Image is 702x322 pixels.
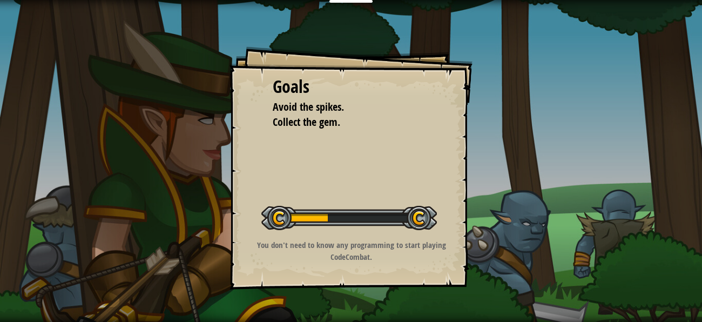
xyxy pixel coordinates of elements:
li: Avoid the spikes. [259,99,427,115]
p: You don't need to know any programming to start playing CodeCombat. [243,239,460,263]
span: Avoid the spikes. [273,99,344,114]
span: Collect the gem. [273,115,340,129]
li: Collect the gem. [259,115,427,130]
div: Goals [273,75,429,99]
